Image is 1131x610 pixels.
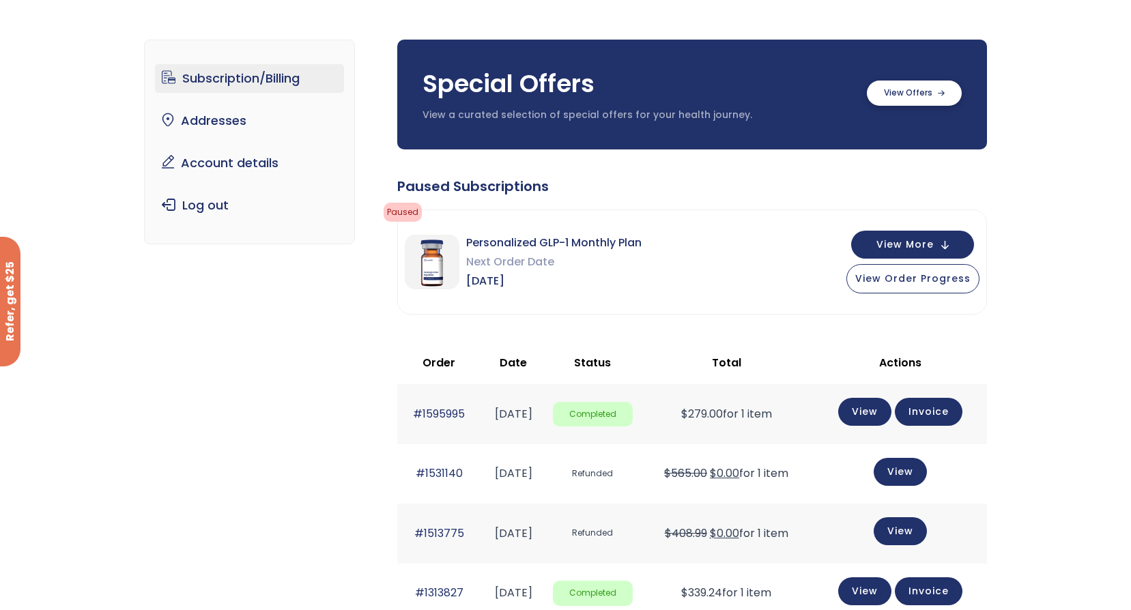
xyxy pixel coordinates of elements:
[895,577,962,605] a: Invoice
[495,465,532,481] time: [DATE]
[495,585,532,600] time: [DATE]
[553,581,633,606] span: Completed
[664,465,707,481] del: $565.00
[710,525,739,541] span: 0.00
[423,67,853,101] h3: Special Offers
[423,355,455,371] span: Order
[665,525,707,541] del: $408.99
[710,465,717,481] span: $
[846,264,979,293] button: View Order Progress
[495,406,532,422] time: [DATE]
[855,272,971,285] span: View Order Progress
[500,355,527,371] span: Date
[574,355,611,371] span: Status
[681,406,723,422] span: 279.00
[874,458,927,486] a: View
[155,191,344,220] a: Log out
[640,384,814,444] td: for 1 item
[416,465,463,481] a: #1531140
[495,525,532,541] time: [DATE]
[397,177,987,196] div: Paused Subscriptions
[640,444,814,504] td: for 1 item
[712,355,741,371] span: Total
[681,406,688,422] span: $
[838,577,891,605] a: View
[423,108,853,122] p: View a curated selection of special offers for your health journey.
[466,252,642,272] span: Next Order Date
[144,40,355,244] nav: Account pages
[895,398,962,426] a: Invoice
[710,525,717,541] span: $
[414,525,464,541] a: #1513775
[553,461,633,486] span: Refunded
[879,355,921,371] span: Actions
[384,203,422,222] span: Paused
[874,517,927,545] a: View
[681,585,722,600] span: 339.24
[851,231,974,259] button: View More
[155,64,344,93] a: Subscription/Billing
[155,106,344,135] a: Addresses
[466,272,642,291] span: [DATE]
[413,406,465,422] a: #1595995
[415,585,463,600] a: #1313827
[553,402,633,427] span: Completed
[710,465,739,481] span: 0.00
[640,504,814,563] td: for 1 item
[876,240,934,249] span: View More
[681,585,688,600] span: $
[553,521,633,546] span: Refunded
[838,398,891,426] a: View
[155,149,344,177] a: Account details
[466,233,642,252] span: Personalized GLP-1 Monthly Plan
